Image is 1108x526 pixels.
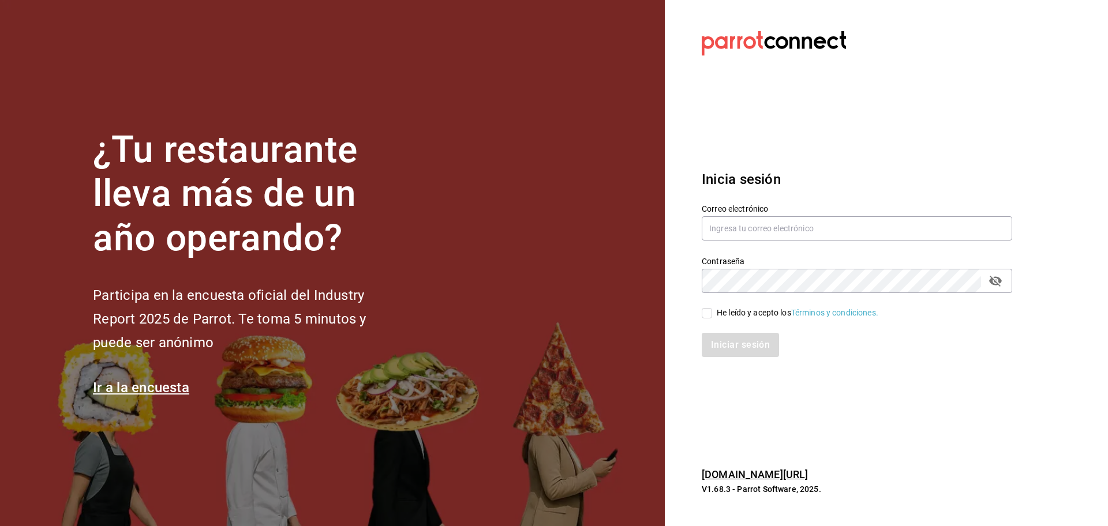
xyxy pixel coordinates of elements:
div: He leído y acepto los [717,307,878,319]
a: Ir a la encuesta [93,380,189,396]
input: Ingresa tu correo electrónico [702,216,1012,241]
label: Contraseña [702,257,1012,265]
h3: Inicia sesión [702,169,1012,190]
a: Términos y condiciones. [791,308,878,317]
h2: Participa en la encuesta oficial del Industry Report 2025 de Parrot. Te toma 5 minutos y puede se... [93,284,405,354]
a: [DOMAIN_NAME][URL] [702,468,808,480]
p: V1.68.3 - Parrot Software, 2025. [702,483,1012,495]
label: Correo electrónico [702,204,1012,212]
button: passwordField [986,271,1005,291]
h1: ¿Tu restaurante lleva más de un año operando? [93,128,405,261]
